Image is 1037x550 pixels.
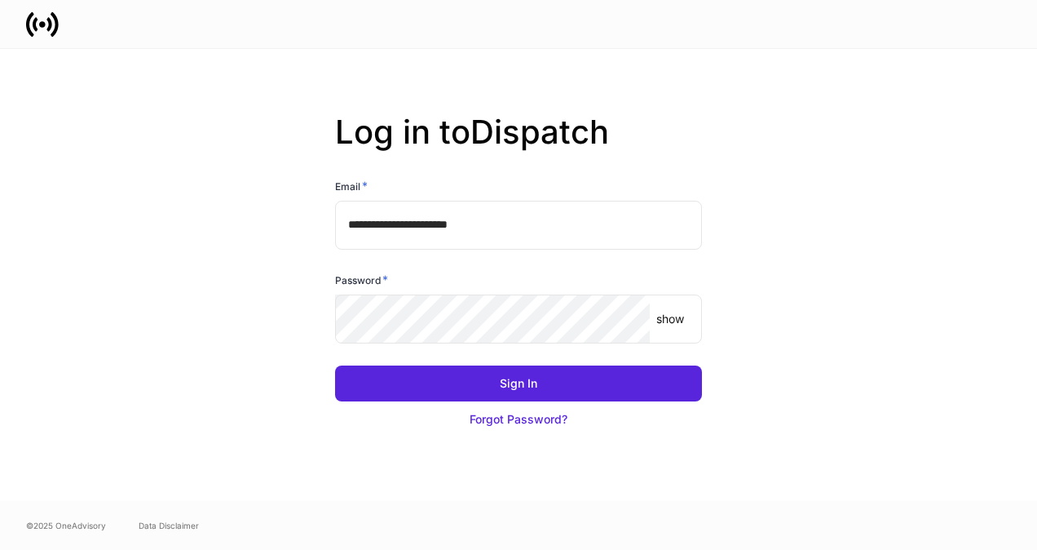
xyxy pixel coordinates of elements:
span: © 2025 OneAdvisory [26,519,106,532]
button: Forgot Password? [335,401,702,437]
p: show [656,311,684,327]
h6: Email [335,178,368,194]
a: Data Disclaimer [139,519,199,532]
div: Forgot Password? [470,411,567,428]
h6: Password [335,272,388,288]
h2: Log in to Dispatch [335,113,702,178]
button: Sign In [335,366,702,401]
div: Sign In [500,375,537,392]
